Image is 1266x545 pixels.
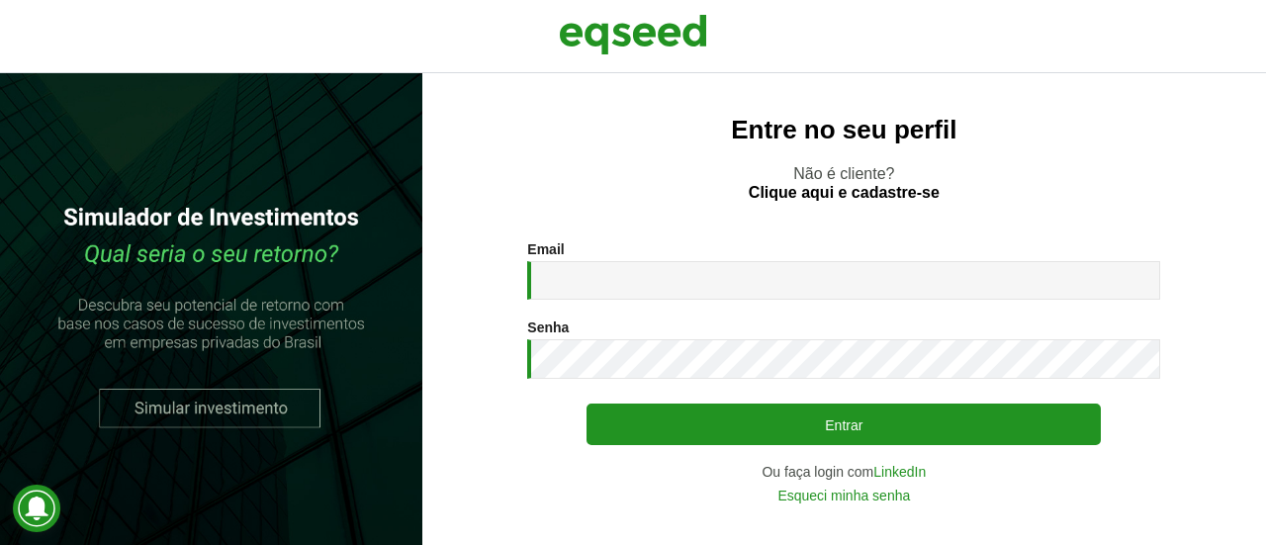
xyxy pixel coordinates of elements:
a: LinkedIn [873,465,926,479]
h2: Entre no seu perfil [462,116,1226,144]
label: Senha [527,320,569,334]
a: Esqueci minha senha [777,489,910,502]
div: Ou faça login com [527,465,1160,479]
a: Clique aqui e cadastre-se [749,185,940,201]
p: Não é cliente? [462,164,1226,202]
img: EqSeed Logo [559,10,707,59]
label: Email [527,242,564,256]
button: Entrar [587,404,1101,445]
